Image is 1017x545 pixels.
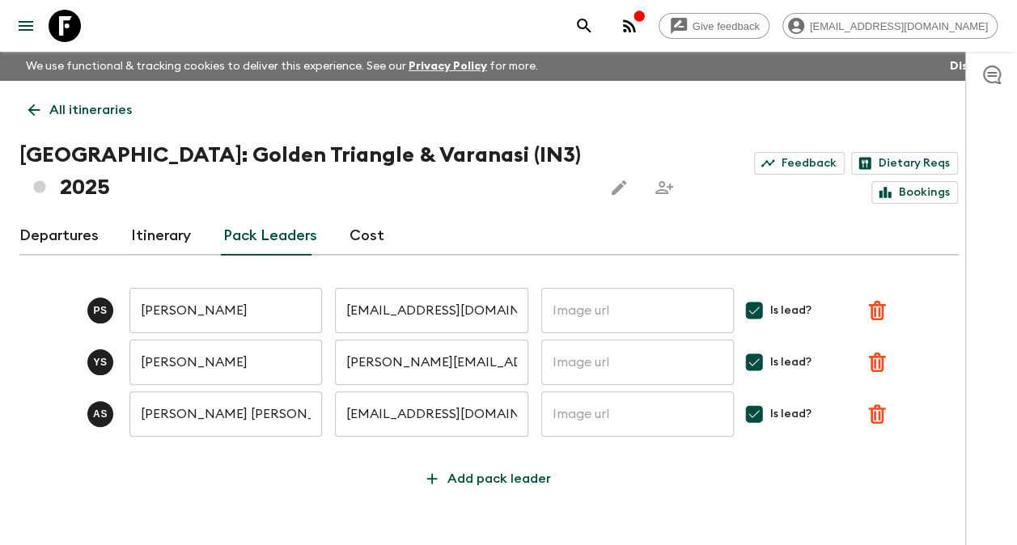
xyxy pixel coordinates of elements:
[350,217,384,256] a: Cost
[541,391,734,437] input: Image url
[541,340,734,385] input: Image url
[131,217,191,256] a: Itinerary
[447,469,551,488] p: Add pack leader
[335,288,528,333] input: Pack leader's email address
[770,406,811,422] span: Is lead?
[93,408,108,420] p: A S
[801,20,997,32] span: [EMAIL_ADDRESS][DOMAIN_NAME]
[129,288,322,333] input: Pack leader's full name
[413,463,564,495] button: Add pack leader
[19,217,99,256] a: Departures
[659,13,769,39] a: Give feedback
[49,100,132,120] p: All itineraries
[770,354,811,370] span: Is lead?
[754,152,845,175] a: Feedback
[93,356,107,369] p: Y S
[129,391,322,437] input: Pack leader's full name
[603,171,635,204] button: Edit this itinerary
[335,340,528,385] input: Pack leader's email address
[129,340,322,385] input: Pack leader's full name
[19,139,590,204] h1: [GEOGRAPHIC_DATA]: Golden Triangle & Varanasi (IN3) 2025
[871,181,958,204] a: Bookings
[10,10,42,42] button: menu
[648,171,680,204] span: Share this itinerary
[770,302,811,319] span: Is lead?
[946,55,998,78] button: Dismiss
[684,20,769,32] span: Give feedback
[541,288,734,333] input: Image url
[19,52,545,81] p: We use functional & tracking cookies to deliver this experience. See our for more.
[93,304,107,317] p: P S
[335,391,528,437] input: Pack leader's email address
[409,61,487,72] a: Privacy Policy
[19,94,141,126] a: All itineraries
[223,217,317,256] a: Pack Leaders
[851,152,958,175] a: Dietary Reqs
[568,10,600,42] button: search adventures
[782,13,998,39] div: [EMAIL_ADDRESS][DOMAIN_NAME]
